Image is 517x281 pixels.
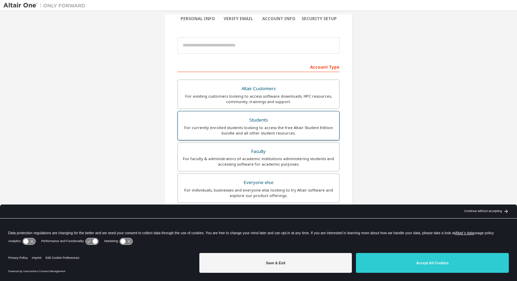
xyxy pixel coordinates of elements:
div: Altair Customers [182,84,335,94]
div: For individuals, businesses and everyone else looking to try Altair software and explore our prod... [182,187,335,198]
div: Personal Info [177,16,218,22]
div: Students [182,115,335,125]
img: Altair One [3,2,89,9]
div: Faculty [182,147,335,156]
div: Verify Email [218,16,259,22]
div: Account Type [177,61,340,72]
div: Security Setup [299,16,340,22]
div: Everyone else [182,178,335,187]
div: For currently enrolled students looking to access the free Altair Student Edition bundle and all ... [182,125,335,136]
div: For faculty & administrators of academic institutions administering students and accessing softwa... [182,156,335,167]
div: For existing customers looking to access software downloads, HPC resources, community, trainings ... [182,94,335,104]
div: Account Info [258,16,299,22]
